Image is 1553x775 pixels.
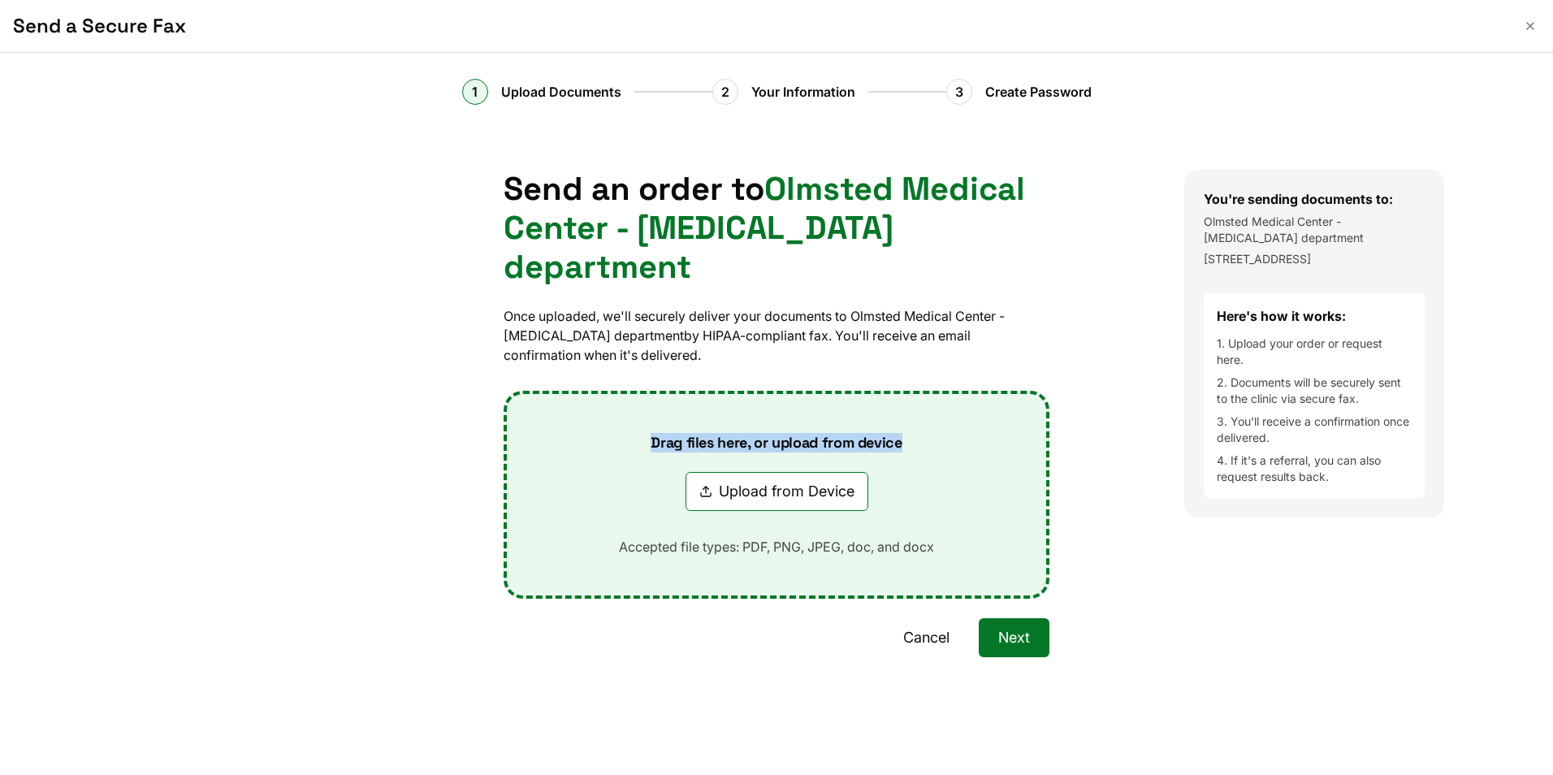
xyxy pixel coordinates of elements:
[504,170,1049,287] h1: Send an order to
[504,168,1025,288] span: Olmsted Medical Center - [MEDICAL_DATA] department
[946,79,972,105] div: 3
[1217,413,1412,446] li: 3. You'll receive a confirmation once delivered.
[1204,251,1425,267] p: [STREET_ADDRESS]
[979,618,1049,657] button: Next
[13,13,1508,39] h1: Send a Secure Fax
[593,537,960,556] p: Accepted file types: PDF, PNG, JPEG, doc, and docx
[1217,336,1412,368] li: 1. Upload your order or request here.
[462,79,488,105] div: 1
[1217,306,1412,326] h4: Here's how it works:
[985,82,1092,102] span: Create Password
[712,79,738,105] div: 2
[1204,214,1425,246] p: Olmsted Medical Center - [MEDICAL_DATA] department
[1521,16,1540,36] button: Close
[501,82,621,102] span: Upload Documents
[884,618,969,657] button: Cancel
[625,433,928,452] p: Drag files here, or upload from device
[1204,189,1425,209] h3: You're sending documents to:
[751,82,855,102] span: Your Information
[686,472,868,511] button: Upload from Device
[504,306,1049,365] p: Once uploaded, we'll securely deliver your documents to Olmsted Medical Center - [MEDICAL_DATA] d...
[1217,452,1412,485] li: 4. If it's a referral, you can also request results back.
[1217,375,1412,407] li: 2. Documents will be securely sent to the clinic via secure fax.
